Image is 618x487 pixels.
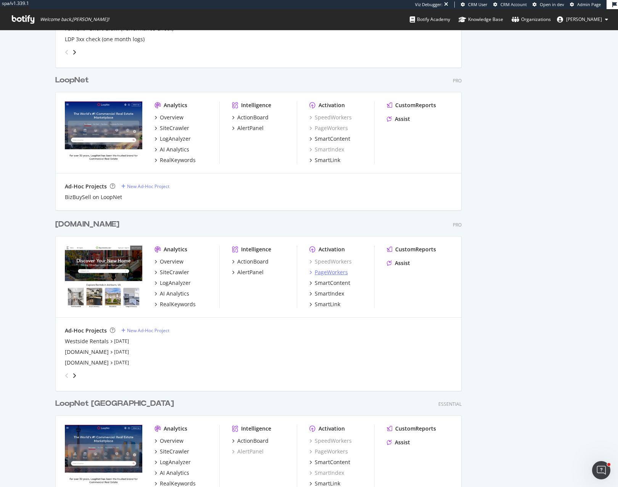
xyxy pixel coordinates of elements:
div: Assist [395,259,410,267]
a: SmartIndex [309,290,344,297]
a: SmartLink [309,156,340,164]
a: LogAnalyzer [154,279,191,287]
a: SmartIndex [309,146,344,153]
button: [PERSON_NAME] [551,13,614,26]
div: Overview [160,258,183,265]
img: apartments.com [65,246,142,307]
div: Assist [395,439,410,446]
a: LDP 3xx check (one month logs) [65,35,145,43]
a: SiteCrawler [154,268,189,276]
div: AlertPanel [237,124,264,132]
a: PageWorkers [309,268,348,276]
a: Overview [154,258,183,265]
img: Loopnet.ca [65,425,142,487]
div: Ad-Hoc Projects [65,183,107,190]
a: LogAnalyzer [154,135,191,143]
div: Intelligence [241,425,271,432]
div: New Ad-Hoc Project [127,327,169,334]
div: AI Analytics [160,146,189,153]
div: SmartContent [315,279,350,287]
a: Westside Rentals [65,338,109,345]
div: CustomReports [395,101,436,109]
div: ActionBoard [237,258,269,265]
a: RealKeywords [154,301,196,308]
span: Open in dev [540,2,564,7]
div: AI Analytics [160,290,189,297]
span: Admin Page [577,2,601,7]
div: Knowledge Base [459,16,503,23]
a: AI Analytics [154,146,189,153]
a: CRM User [461,2,488,8]
a: Admin Page [570,2,601,8]
div: angle-right [72,372,77,379]
div: Analytics [164,425,187,432]
a: RealKeywords [154,156,196,164]
div: LoopNet [55,75,89,86]
div: Intelligence [241,101,271,109]
div: LogAnalyzer [160,279,191,287]
div: Pro [453,222,462,228]
div: PageWorkers [315,268,348,276]
a: SiteCrawler [154,124,189,132]
a: AlertPanel [232,124,264,132]
div: angle-right [72,48,77,56]
div: CustomReports [395,246,436,253]
div: RealKeywords [160,301,196,308]
div: AlertPanel [237,268,264,276]
a: SpeedWorkers [309,437,352,445]
span: Welcome back, [PERSON_NAME] ! [40,16,109,23]
a: SpeedWorkers [309,258,352,265]
a: [DATE] [114,349,129,355]
div: LoopNet [GEOGRAPHIC_DATA] [55,398,174,409]
a: [DOMAIN_NAME] [65,348,109,356]
a: [DOMAIN_NAME] [65,359,109,366]
a: Overview [154,437,183,445]
a: LoopNet [55,75,92,86]
div: SmartIndex [315,290,344,297]
div: AI Analytics [160,469,189,477]
a: LoopNet [GEOGRAPHIC_DATA] [55,398,177,409]
a: Assist [387,259,410,267]
div: Assist [395,115,410,123]
a: Botify Academy [410,9,450,30]
div: Overview [160,114,183,121]
a: AlertPanel [232,268,264,276]
a: SmartContent [309,279,350,287]
div: Organizations [512,16,551,23]
a: [DATE] [114,359,129,366]
div: LogAnalyzer [160,135,191,143]
a: ActionBoard [232,258,269,265]
img: loopnet.com [65,101,142,163]
iframe: Intercom live chat [592,461,610,479]
div: CustomReports [395,425,436,432]
a: LogAnalyzer [154,458,191,466]
div: AlertPanel [232,448,264,455]
div: Essential [438,401,462,407]
span: CRM User [468,2,488,7]
div: SmartLink [315,156,340,164]
a: AI Analytics [154,290,189,297]
a: [DATE] [114,338,129,344]
a: Open in dev [533,2,564,8]
a: PageWorkers [309,124,348,132]
a: CRM Account [493,2,527,8]
div: Activation [319,425,345,432]
div: Overview [160,437,183,445]
span: CRM Account [501,2,527,7]
a: SmartContent [309,458,350,466]
div: SiteCrawler [160,268,189,276]
a: CustomReports [387,101,436,109]
div: New Ad-Hoc Project [127,183,169,190]
div: Activation [319,101,345,109]
a: SmartContent [309,135,350,143]
div: Viz Debugger: [415,2,443,8]
div: angle-left [62,370,72,382]
a: Assist [387,115,410,123]
div: SiteCrawler [160,124,189,132]
div: Analytics [164,246,187,253]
